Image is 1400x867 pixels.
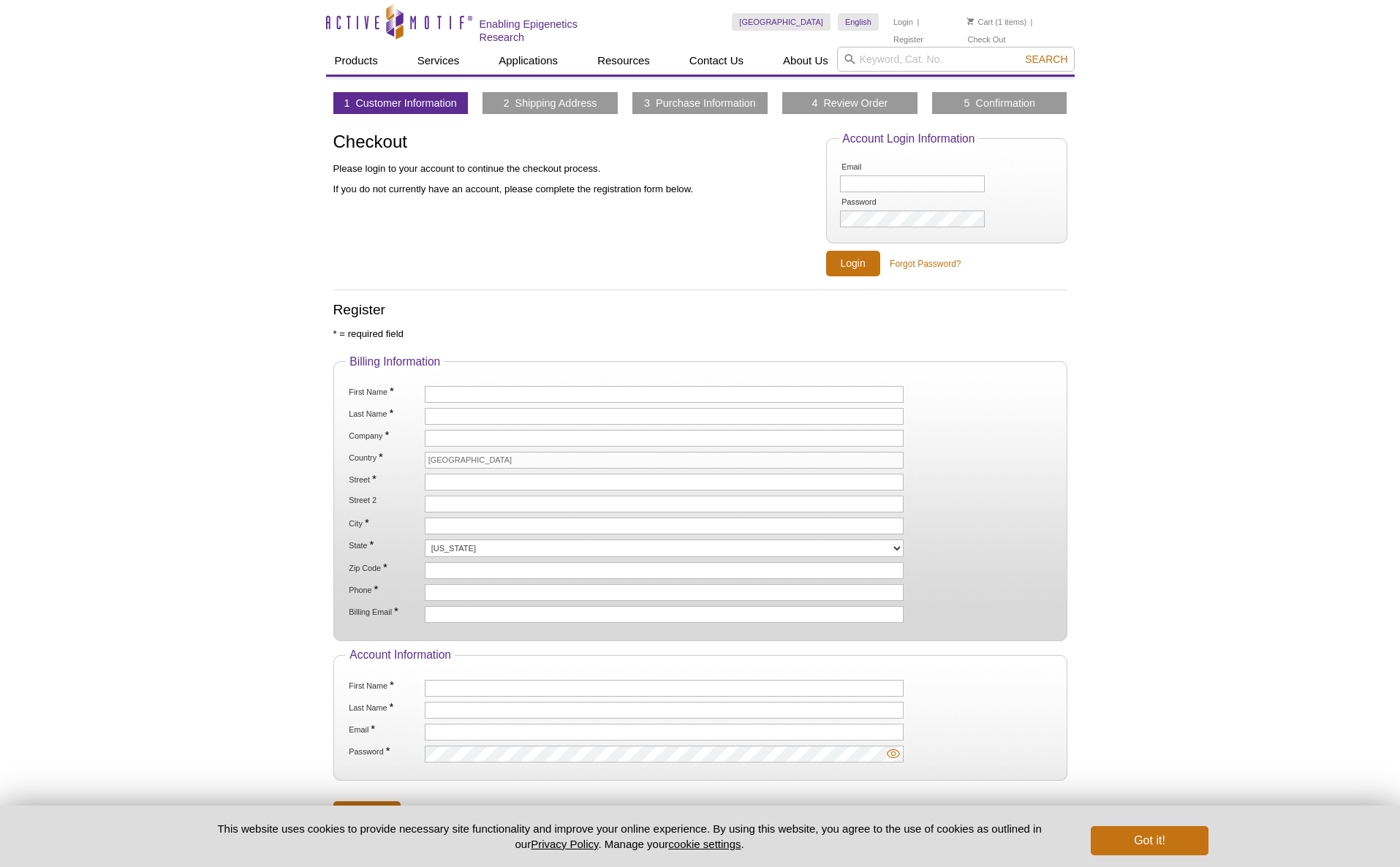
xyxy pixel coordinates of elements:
a: 4 Review Order [811,96,888,110]
a: [GEOGRAPHIC_DATA] [732,13,830,31]
a: Contact Us [681,47,752,75]
a: Privacy Policy [531,838,598,850]
p: This website uses cookies to provide necessary site functionality and improve your online experie... [192,821,1067,852]
a: Resources [589,47,659,75]
input: Login [826,251,880,276]
a: Applications [490,47,567,75]
button: Search [1021,53,1072,66]
legend: Account Information [346,648,455,662]
label: Last Name [347,702,422,713]
label: Last Name [347,408,422,419]
a: 3 Purchase Information [644,96,756,110]
a: 5 Confirmation [964,96,1036,110]
legend: Billing Information [346,355,444,368]
a: About Us [774,47,837,75]
a: Register [893,34,923,45]
p: Please login to your account to continue the checkout process. [333,162,811,175]
img: password-eye.svg [887,747,900,760]
a: Products [326,47,387,75]
a: 2 Shipping Address [504,96,597,110]
li: | [1031,13,1033,31]
legend: Account Login Information [839,132,978,145]
a: 1 Customer Information [344,96,456,110]
label: Billing Email [347,606,422,617]
li: | [917,13,919,31]
p: * = required field [333,328,1067,341]
label: Country [347,452,422,463]
a: Check Out [967,34,1005,45]
label: Company [347,430,422,441]
label: Password [347,746,422,757]
label: First Name [347,386,422,397]
span: Search [1025,53,1067,65]
h2: Enabling Epigenetics Research [480,18,625,44]
label: Phone [347,584,422,595]
h1: Checkout [333,132,811,154]
img: Your Cart [967,18,974,25]
h2: Register [333,303,1067,317]
label: First Name [347,680,422,691]
button: cookie settings [668,838,741,850]
label: Password [840,197,915,207]
label: State [347,539,422,550]
p: If you do not currently have an account, please complete the registration form below. [333,183,811,196]
input: Register [333,801,401,827]
label: City [347,518,422,529]
label: Email [347,724,422,735]
a: English [838,13,879,31]
button: Got it! [1091,826,1208,855]
label: Email [840,162,915,172]
a: Forgot Password? [890,257,961,270]
a: Services [409,47,469,75]
a: Cart [967,17,993,27]
label: Zip Code [347,562,422,573]
label: Street [347,474,422,485]
input: Keyword, Cat. No. [837,47,1075,72]
a: Login [893,17,913,27]
li: (1 items) [967,13,1026,31]
label: Street 2 [347,496,422,505]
